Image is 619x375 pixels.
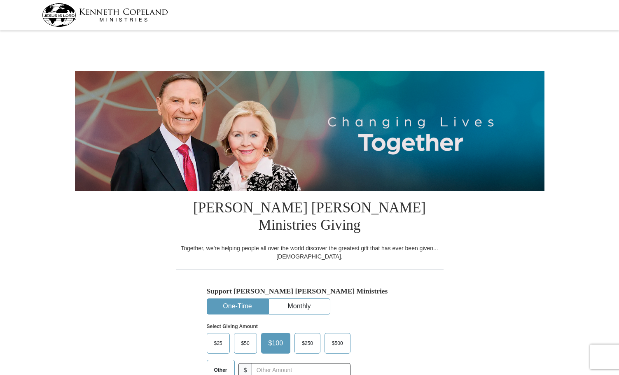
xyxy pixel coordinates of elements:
[237,337,254,349] span: $50
[298,337,317,349] span: $250
[176,191,444,244] h1: [PERSON_NAME] [PERSON_NAME] Ministries Giving
[269,299,330,314] button: Monthly
[210,337,227,349] span: $25
[176,244,444,261] div: Together, we're helping people all over the world discover the greatest gift that has ever been g...
[207,287,413,296] h5: Support [PERSON_NAME] [PERSON_NAME] Ministries
[328,337,347,349] span: $500
[207,324,258,329] strong: Select Giving Amount
[42,3,168,27] img: kcm-header-logo.svg
[207,299,268,314] button: One-Time
[264,337,287,349] span: $100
